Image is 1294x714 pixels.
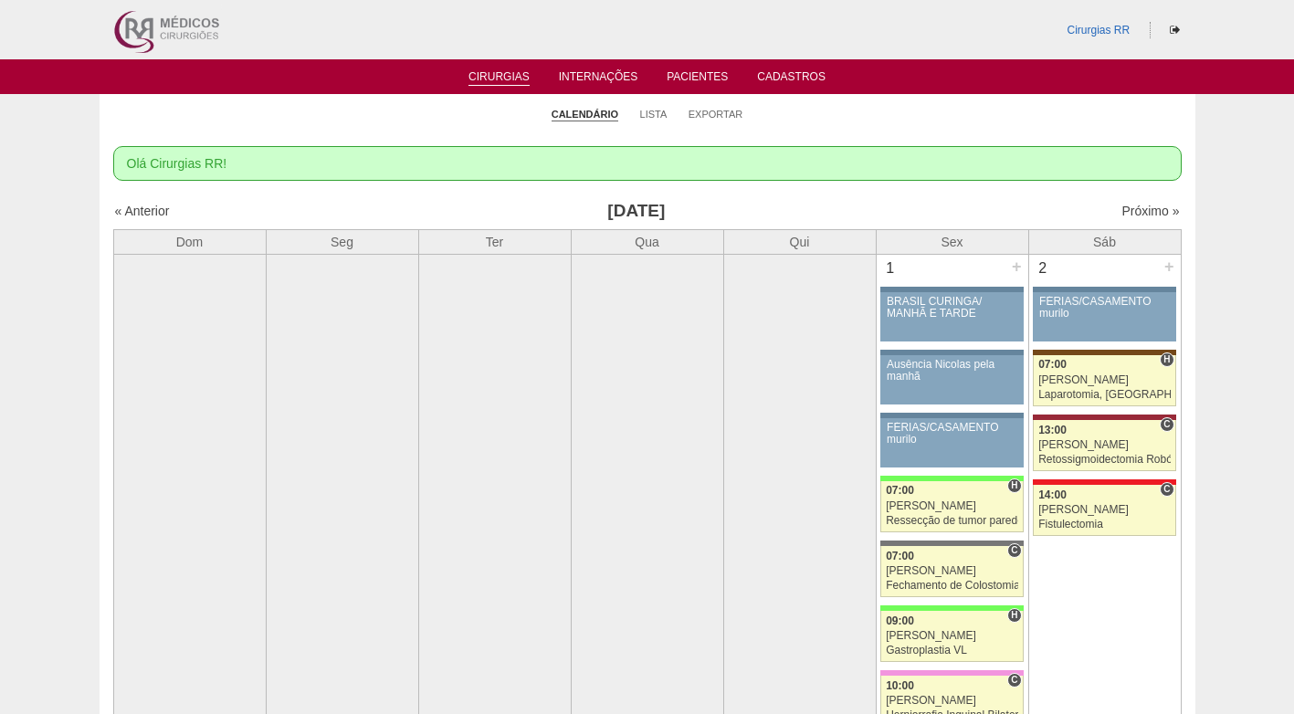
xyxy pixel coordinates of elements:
a: FÉRIAS/CASAMENTO murilo [880,418,1023,467]
a: Cadastros [757,70,826,89]
div: Retossigmoidectomia Robótica [1038,454,1171,466]
span: Hospital [1007,478,1021,493]
span: 07:00 [1038,358,1067,371]
th: Sex [876,229,1028,254]
a: Lista [640,108,668,121]
div: Gastroplastia VL [886,645,1018,656]
div: Key: Sírio Libanês [1033,415,1175,420]
div: Key: Santa Joana [1033,350,1175,355]
th: Ter [418,229,571,254]
th: Dom [113,229,266,254]
div: + [1162,255,1177,278]
a: FÉRIAS/CASAMENTO murilo [1033,292,1175,341]
span: Hospital [1007,608,1021,623]
div: Key: Santa Catarina [880,541,1023,546]
div: Ausência Nicolas pela manhã [887,359,1017,383]
span: 07:00 [886,484,914,497]
a: BRASIL CURINGA/ MANHÃ E TARDE [880,292,1023,341]
th: Qui [723,229,876,254]
div: [PERSON_NAME] [886,500,1018,512]
div: Key: Aviso [880,350,1023,355]
h3: [DATE] [370,198,902,225]
div: [PERSON_NAME] [1038,374,1171,386]
span: 14:00 [1038,488,1067,501]
a: Próximo » [1121,204,1179,218]
i: Sair [1170,25,1180,36]
a: Calendário [552,108,618,121]
div: [PERSON_NAME] [886,695,1018,707]
a: Internações [559,70,638,89]
div: Fechamento de Colostomia ou Enterostomia [886,580,1018,592]
div: Key: Aviso [880,413,1023,418]
a: H 07:00 [PERSON_NAME] Ressecção de tumor parede abdominal pélvica [880,481,1023,532]
div: Olá Cirurgias RR! [113,146,1182,181]
span: Consultório [1160,417,1173,432]
a: « Anterior [115,204,170,218]
a: Cirurgias [468,70,530,86]
div: Key: Assunção [1033,479,1175,485]
div: 2 [1029,255,1057,282]
div: Laparotomia, [GEOGRAPHIC_DATA], Drenagem, Bridas [1038,389,1171,401]
div: Key: Aviso [880,287,1023,292]
a: Ausência Nicolas pela manhã [880,355,1023,404]
div: [PERSON_NAME] [886,630,1018,642]
div: [PERSON_NAME] [1038,504,1171,516]
a: C 13:00 [PERSON_NAME] Retossigmoidectomia Robótica [1033,420,1175,471]
div: Key: Albert Einstein [880,670,1023,676]
a: H 09:00 [PERSON_NAME] Gastroplastia VL [880,611,1023,662]
div: 1 [877,255,905,282]
a: H 07:00 [PERSON_NAME] Laparotomia, [GEOGRAPHIC_DATA], Drenagem, Bridas [1033,355,1175,406]
span: 10:00 [886,679,914,692]
span: 09:00 [886,614,914,627]
th: Sáb [1028,229,1181,254]
div: Ressecção de tumor parede abdominal pélvica [886,515,1018,527]
a: C 07:00 [PERSON_NAME] Fechamento de Colostomia ou Enterostomia [880,546,1023,597]
div: Key: Aviso [1033,287,1175,292]
th: Seg [266,229,418,254]
div: + [1009,255,1025,278]
a: Exportar [689,108,743,121]
a: Pacientes [667,70,728,89]
th: Qua [571,229,723,254]
div: [PERSON_NAME] [886,565,1018,577]
div: [PERSON_NAME] [1038,439,1171,451]
span: 13:00 [1038,424,1067,436]
span: Consultório [1007,673,1021,688]
span: Consultório [1007,543,1021,558]
div: FÉRIAS/CASAMENTO murilo [887,422,1017,446]
a: C 14:00 [PERSON_NAME] Fistulectomia [1033,485,1175,536]
div: BRASIL CURINGA/ MANHÃ E TARDE [887,296,1017,320]
span: Consultório [1160,482,1173,497]
div: FÉRIAS/CASAMENTO murilo [1039,296,1170,320]
div: Fistulectomia [1038,519,1171,530]
span: 07:00 [886,550,914,562]
a: Cirurgias RR [1067,24,1130,37]
span: Hospital [1160,352,1173,367]
div: Key: Brasil [880,605,1023,611]
div: Key: Brasil [880,476,1023,481]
